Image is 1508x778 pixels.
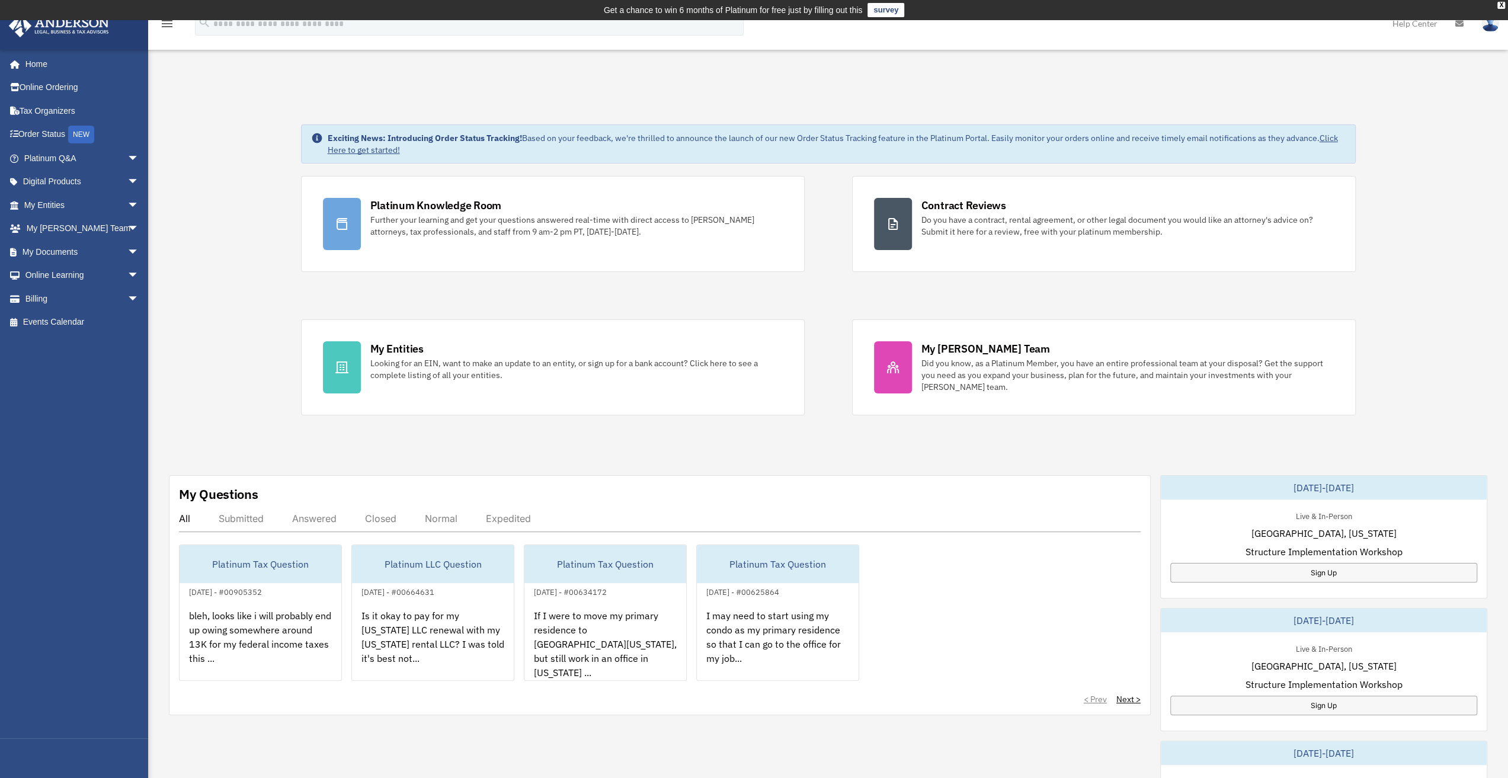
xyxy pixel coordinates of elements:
[697,585,789,597] div: [DATE] - #00625864
[8,123,157,147] a: Order StatusNEW
[8,193,157,217] a: My Entitiesarrow_drop_down
[8,99,157,123] a: Tax Organizers
[524,585,616,597] div: [DATE] - #00634172
[8,52,151,76] a: Home
[127,240,151,264] span: arrow_drop_down
[1245,677,1402,691] span: Structure Implementation Workshop
[8,170,157,194] a: Digital Productsarrow_drop_down
[8,310,157,334] a: Events Calendar
[1245,545,1402,559] span: Structure Implementation Workshop
[301,176,805,272] a: Platinum Knowledge Room Further your learning and get your questions answered real-time with dire...
[198,16,211,29] i: search
[160,21,174,31] a: menu
[127,170,151,194] span: arrow_drop_down
[219,513,264,524] div: Submitted
[1497,2,1505,9] div: close
[179,513,190,524] div: All
[292,513,337,524] div: Answered
[127,146,151,171] span: arrow_drop_down
[524,545,687,681] a: Platinum Tax Question[DATE] - #00634172If I were to move my primary residence to [GEOGRAPHIC_DATA...
[697,599,859,691] div: I may need to start using my condo as my primary residence so that I can go to the office for my ...
[127,193,151,217] span: arrow_drop_down
[1481,15,1499,32] img: User Pic
[921,357,1334,393] div: Did you know, as a Platinum Member, you have an entire professional team at your disposal? Get th...
[8,287,157,310] a: Billingarrow_drop_down
[1251,659,1396,673] span: [GEOGRAPHIC_DATA], [US_STATE]
[328,133,522,143] strong: Exciting News: Introducing Order Status Tracking!
[486,513,531,524] div: Expedited
[370,341,424,356] div: My Entities
[524,545,686,583] div: Platinum Tax Question
[352,599,514,691] div: Is it okay to pay for my [US_STATE] LLC renewal with my [US_STATE] rental LLC? I was told it's be...
[365,513,396,524] div: Closed
[352,545,514,583] div: Platinum LLC Question
[179,545,342,681] a: Platinum Tax Question[DATE] - #00905352bleh, looks like i will probably end up owing somewhere ar...
[8,264,157,287] a: Online Learningarrow_drop_down
[180,585,271,597] div: [DATE] - #00905352
[524,599,686,691] div: If I were to move my primary residence to [GEOGRAPHIC_DATA][US_STATE], but still work in an offic...
[425,513,457,524] div: Normal
[68,126,94,143] div: NEW
[328,132,1346,156] div: Based on your feedback, we're thrilled to announce the launch of our new Order Status Tracking fe...
[8,146,157,170] a: Platinum Q&Aarrow_drop_down
[1161,741,1487,765] div: [DATE]-[DATE]
[8,76,157,100] a: Online Ordering
[604,3,863,17] div: Get a chance to win 6 months of Platinum for free just by filling out this
[351,545,514,681] a: Platinum LLC Question[DATE] - #00664631Is it okay to pay for my [US_STATE] LLC renewal with my [U...
[1161,476,1487,500] div: [DATE]-[DATE]
[8,240,157,264] a: My Documentsarrow_drop_down
[328,133,1338,155] a: Click Here to get started!
[370,198,502,213] div: Platinum Knowledge Room
[179,485,258,503] div: My Questions
[127,264,151,288] span: arrow_drop_down
[1286,509,1361,521] div: Live & In-Person
[370,214,783,238] div: Further your learning and get your questions answered real-time with direct access to [PERSON_NAM...
[1286,642,1361,654] div: Live & In-Person
[180,599,341,691] div: bleh, looks like i will probably end up owing somewhere around 13K for my federal income taxes th...
[1116,693,1141,705] a: Next >
[852,176,1356,272] a: Contract Reviews Do you have a contract, rental agreement, or other legal document you would like...
[867,3,904,17] a: survey
[1170,563,1477,582] a: Sign Up
[696,545,859,681] a: Platinum Tax Question[DATE] - #00625864I may need to start using my condo as my primary residence...
[8,217,157,241] a: My [PERSON_NAME] Teamarrow_drop_down
[180,545,341,583] div: Platinum Tax Question
[5,14,113,37] img: Anderson Advisors Platinum Portal
[370,357,783,381] div: Looking for an EIN, want to make an update to an entity, or sign up for a bank account? Click her...
[921,214,1334,238] div: Do you have a contract, rental agreement, or other legal document you would like an attorney's ad...
[1170,696,1477,715] a: Sign Up
[921,198,1006,213] div: Contract Reviews
[1251,526,1396,540] span: [GEOGRAPHIC_DATA], [US_STATE]
[697,545,859,583] div: Platinum Tax Question
[127,287,151,311] span: arrow_drop_down
[127,217,151,241] span: arrow_drop_down
[1161,609,1487,632] div: [DATE]-[DATE]
[301,319,805,415] a: My Entities Looking for an EIN, want to make an update to an entity, or sign up for a bank accoun...
[852,319,1356,415] a: My [PERSON_NAME] Team Did you know, as a Platinum Member, you have an entire professional team at...
[921,341,1050,356] div: My [PERSON_NAME] Team
[160,17,174,31] i: menu
[352,585,444,597] div: [DATE] - #00664631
